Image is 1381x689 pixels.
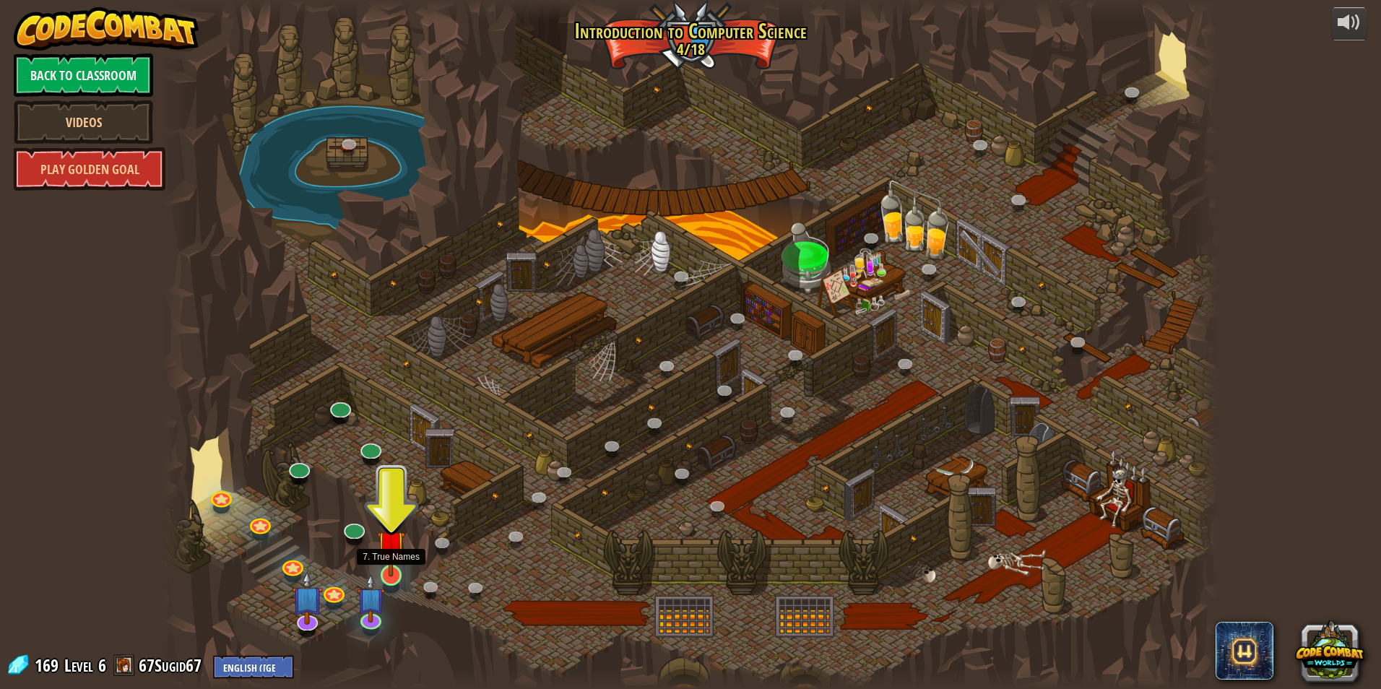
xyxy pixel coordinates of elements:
[377,512,405,577] img: level-banner-unstarted.png
[357,574,385,623] img: level-banner-unstarted-subscriber.png
[14,7,199,51] img: CodeCombat - Learn how to code by playing a game
[139,654,206,677] a: 67Sugid67
[98,654,106,677] span: 6
[1331,7,1367,41] button: Adjust volume
[35,654,63,677] span: 169
[14,100,153,144] a: Videos
[14,53,153,97] a: Back to Classroom
[14,147,165,191] a: Play Golden Goal
[292,571,323,625] img: level-banner-unstarted-subscriber.png
[64,654,93,677] span: Level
